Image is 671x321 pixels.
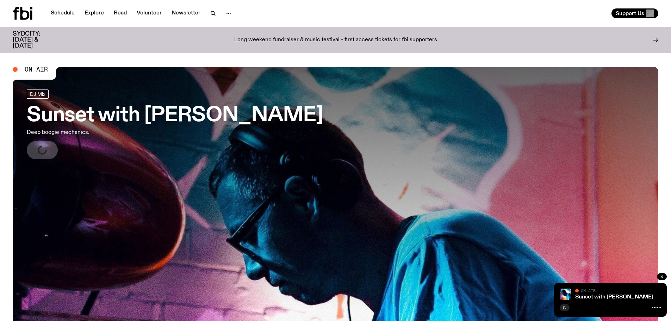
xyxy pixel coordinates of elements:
[27,106,323,125] h3: Sunset with [PERSON_NAME]
[581,288,596,293] span: On Air
[30,91,45,97] span: DJ Mix
[110,8,131,18] a: Read
[13,31,58,49] h3: SYDCITY: [DATE] & [DATE]
[560,289,571,300] img: Simon Caldwell stands side on, looking downwards. He has headphones on. Behind him is a brightly ...
[80,8,108,18] a: Explore
[234,37,437,43] p: Long weekend fundraiser & music festival - first access tickets for fbi supporters
[132,8,166,18] a: Volunteer
[616,10,644,17] span: Support Us
[25,66,48,73] span: On Air
[575,294,653,300] a: Sunset with [PERSON_NAME]
[27,89,323,159] a: Sunset with [PERSON_NAME]Deep boogie mechanics.
[167,8,205,18] a: Newsletter
[46,8,79,18] a: Schedule
[611,8,658,18] button: Support Us
[27,89,49,99] a: DJ Mix
[27,128,207,137] p: Deep boogie mechanics.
